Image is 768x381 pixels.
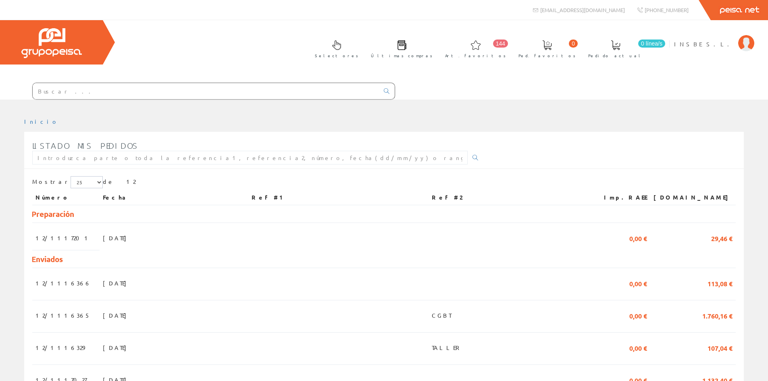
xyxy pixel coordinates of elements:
[629,308,647,322] span: 0,00 €
[629,341,647,354] span: 0,00 €
[674,33,754,41] a: INSBE S.L.
[650,190,736,205] th: [DOMAIN_NAME]
[248,190,429,205] th: Ref #1
[629,276,647,290] span: 0,00 €
[103,231,131,245] span: [DATE]
[35,276,91,290] span: 12/1116366
[437,33,510,63] a: 144 Art. favoritos
[588,52,643,60] span: Pedido actual
[100,190,248,205] th: Fecha
[363,33,437,63] a: Últimas compras
[32,151,468,164] input: Introduzca parte o toda la referencia1, referencia2, número, fecha(dd/mm/yy) o rango de fechas(dd...
[103,276,131,290] span: [DATE]
[708,341,733,354] span: 107,04 €
[429,190,590,205] th: Ref #2
[702,308,733,322] span: 1.760,16 €
[32,176,103,188] label: Mostrar
[35,308,90,322] span: 12/1116365
[590,190,650,205] th: Imp.RAEE
[445,52,506,60] span: Art. favoritos
[518,52,576,60] span: Ped. favoritos
[31,209,74,219] span: Preparación
[638,40,665,48] span: 0 línea/s
[21,28,82,58] img: Grupo Peisa
[708,276,733,290] span: 113,08 €
[645,6,689,13] span: [PHONE_NUMBER]
[307,33,362,63] a: Selectores
[103,308,131,322] span: [DATE]
[24,118,58,125] a: Inicio
[71,176,103,188] select: Mostrar
[674,40,734,48] span: INSBE S.L.
[371,52,433,60] span: Últimas compras
[629,231,647,245] span: 0,00 €
[493,40,508,48] span: 144
[432,341,462,354] span: TALLER
[569,40,578,48] span: 0
[432,308,451,322] span: CGBT
[31,254,63,264] span: Enviados
[33,83,379,99] input: Buscar ...
[32,141,138,150] span: Listado mis pedidos
[35,231,91,245] span: 12/1117201
[103,341,131,354] span: [DATE]
[32,190,100,205] th: Número
[711,231,733,245] span: 29,46 €
[540,6,625,13] span: [EMAIL_ADDRESS][DOMAIN_NAME]
[32,176,736,190] div: de 12
[35,341,85,354] span: 12/1116329
[315,52,358,60] span: Selectores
